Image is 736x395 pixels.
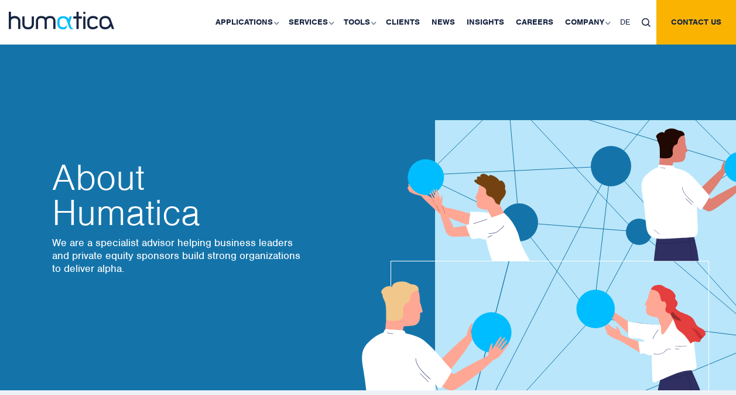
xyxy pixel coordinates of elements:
[620,17,630,27] span: DE
[642,18,651,27] img: search_icon
[52,236,304,275] p: We are a specialist advisor helping business leaders and private equity sponsors build strong org...
[52,160,304,230] h2: Humatica
[52,160,304,195] span: About
[9,12,114,29] img: logo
